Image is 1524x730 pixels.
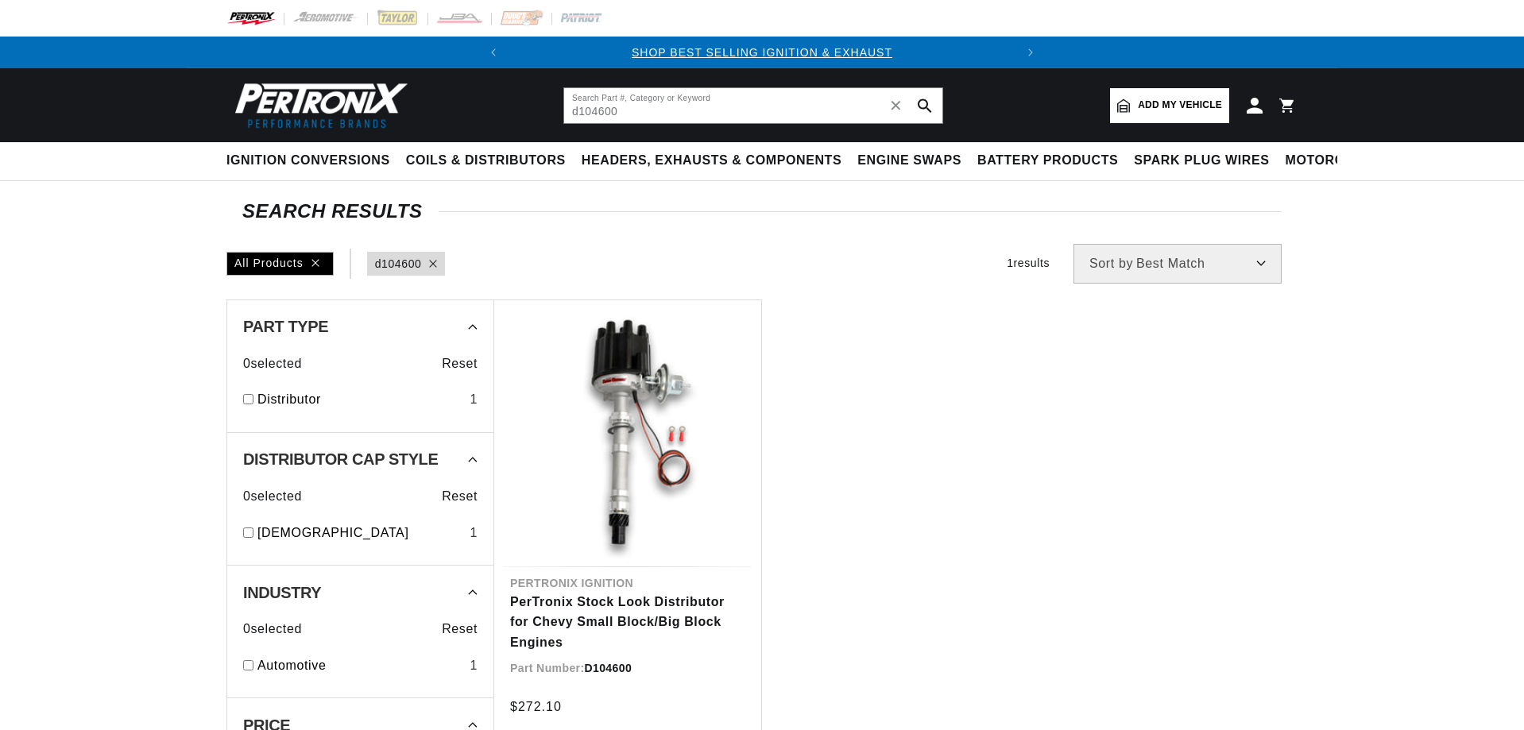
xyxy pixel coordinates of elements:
span: Reset [442,353,478,374]
button: search button [907,88,942,123]
a: PerTronix Stock Look Distributor for Chevy Small Block/Big Block Engines [510,592,745,653]
span: Ignition Conversions [226,153,390,169]
button: Translation missing: en.sections.announcements.next_announcement [1015,37,1046,68]
span: Coils & Distributors [406,153,566,169]
div: Announcement [509,44,1015,61]
span: Spark Plug Wires [1134,153,1269,169]
span: 0 selected [243,486,302,507]
span: 0 selected [243,353,302,374]
div: 1 of 2 [509,44,1015,61]
a: Distributor [257,389,463,410]
span: Part Type [243,319,328,334]
span: Reset [442,486,478,507]
div: 1 [470,655,478,676]
span: 0 selected [243,619,302,639]
div: 1 [470,523,478,543]
div: All Products [226,252,334,276]
summary: Ignition Conversions [226,142,398,180]
slideshow-component: Translation missing: en.sections.announcements.announcement_bar [187,37,1337,68]
a: [DEMOGRAPHIC_DATA] [257,523,463,543]
summary: Coils & Distributors [398,142,574,180]
select: Sort by [1073,244,1282,284]
span: Motorcycle [1286,153,1380,169]
span: Add my vehicle [1138,98,1222,113]
a: d104600 [375,255,422,272]
div: 1 [470,389,478,410]
summary: Engine Swaps [849,142,969,180]
summary: Spark Plug Wires [1126,142,1277,180]
span: Industry [243,585,321,601]
span: 1 results [1007,257,1050,269]
span: Battery Products [977,153,1118,169]
a: Automotive [257,655,463,676]
summary: Headers, Exhausts & Components [574,142,849,180]
span: Reset [442,619,478,639]
span: Engine Swaps [857,153,961,169]
a: SHOP BEST SELLING IGNITION & EXHAUST [632,46,892,59]
input: Search Part #, Category or Keyword [564,88,942,123]
div: SEARCH RESULTS [242,203,1282,219]
a: Add my vehicle [1110,88,1229,123]
span: Sort by [1089,257,1133,270]
summary: Battery Products [969,142,1126,180]
summary: Motorcycle [1278,142,1388,180]
button: Translation missing: en.sections.announcements.previous_announcement [478,37,509,68]
span: Distributor Cap Style [243,451,438,467]
img: Pertronix [226,78,409,133]
span: Headers, Exhausts & Components [582,153,841,169]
